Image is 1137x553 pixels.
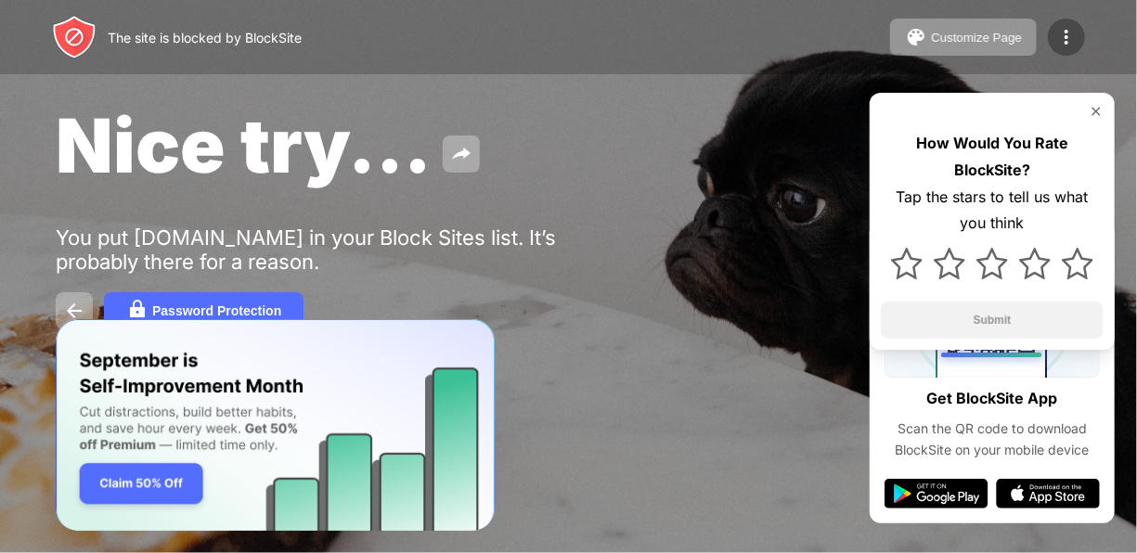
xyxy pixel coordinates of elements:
img: app-store.svg [996,479,1100,508]
img: star.svg [891,248,923,279]
img: star.svg [1019,248,1051,279]
img: star.svg [934,248,965,279]
div: Scan the QR code to download BlockSite on your mobile device [885,418,1100,460]
img: header-logo.svg [52,15,97,59]
span: Nice try... [56,100,432,190]
div: The site is blocked by BlockSite [108,30,302,45]
div: Tap the stars to tell us what you think [881,184,1104,238]
img: star.svg [1062,248,1093,279]
img: star.svg [976,248,1008,279]
button: Submit [881,302,1104,339]
iframe: Banner [56,319,495,532]
button: Customize Page [890,19,1037,56]
button: Password Protection [104,292,304,329]
div: Password Protection [152,303,281,318]
img: menu-icon.svg [1055,26,1078,48]
img: pallet.svg [905,26,927,48]
img: share.svg [450,143,472,165]
div: Customize Page [931,31,1022,45]
div: How Would You Rate BlockSite? [881,130,1104,184]
img: google-play.svg [885,479,988,508]
div: You put [DOMAIN_NAME] in your Block Sites list. It’s probably there for a reason. [56,225,629,274]
img: back.svg [63,300,85,322]
img: rate-us-close.svg [1089,104,1104,119]
img: password.svg [126,300,149,322]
